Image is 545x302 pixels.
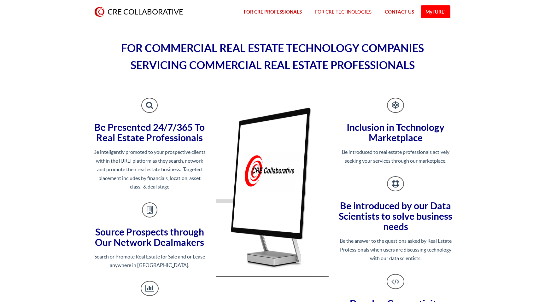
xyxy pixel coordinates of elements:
span: Source Prospects through Our Network Dealmakers [95,227,204,248]
p: Be the answer to the questions asked by Real Estate Professionals when users are discussing techn... [339,237,452,263]
span: Be Presented 24/7/365 To Real Estate Professionals [94,122,205,143]
span: Be introduced by our Data Scientists to solve business needs [339,200,452,232]
p: Be inteligently promoted to your prospective clients within the [URL] platform as they search, ne... [93,148,206,191]
span: Inclusion in Technology Marketplace [347,122,444,143]
p: Be introduced to real estate professionals actively seeking your services through our marketplace. [339,148,452,165]
span: FOR COMMERCIAL REAL ESTATE TECHNOLOGY COMPANIES SERVICING COMMERCIAL REAL ESTATE PROFESSIONALS [121,42,424,71]
a: My [URL] [421,5,450,18]
p: Search or Promote Real Estate for Sale and or Lease anywhere in [GEOGRAPHIC_DATA]. [93,253,206,270]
